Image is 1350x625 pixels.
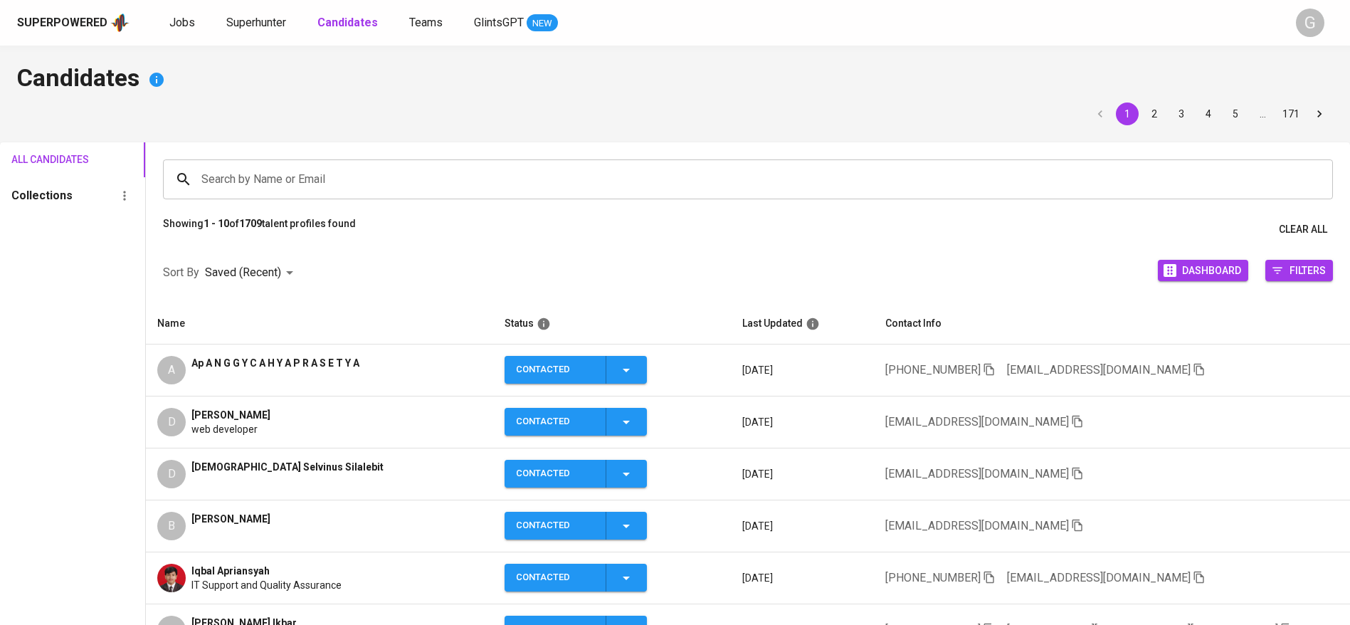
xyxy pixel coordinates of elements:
[1279,221,1327,238] span: Clear All
[11,186,73,206] h6: Collections
[885,415,1069,429] span: [EMAIL_ADDRESS][DOMAIN_NAME]
[1158,260,1248,281] button: Dashboard
[157,356,186,384] div: A
[885,519,1069,532] span: [EMAIL_ADDRESS][DOMAIN_NAME]
[191,564,270,578] span: Iqbal Apriansyah
[157,408,186,436] div: D
[157,512,186,540] div: B
[191,512,270,526] span: [PERSON_NAME]
[474,16,524,29] span: GlintsGPT
[226,16,286,29] span: Superhunter
[885,363,981,377] span: [PHONE_NUMBER]
[1278,103,1304,125] button: Go to page 171
[516,564,594,592] div: Contacted
[885,571,981,584] span: [PHONE_NUMBER]
[205,260,298,286] div: Saved (Recent)
[191,422,258,436] span: web developer
[11,151,71,169] span: All Candidates
[110,12,130,33] img: app logo
[226,14,289,32] a: Superhunter
[169,16,195,29] span: Jobs
[157,564,186,592] img: 1a24e7652773a67f3ea33b8629276d13.jpg
[1290,261,1326,280] span: Filters
[204,218,229,229] b: 1 - 10
[493,303,731,345] th: Status
[474,14,558,32] a: GlintsGPT NEW
[1197,103,1220,125] button: Go to page 4
[1296,9,1324,37] div: G
[317,16,378,29] b: Candidates
[742,571,863,585] p: [DATE]
[409,16,443,29] span: Teams
[516,356,594,384] div: Contacted
[17,15,107,31] div: Superpowered
[191,578,342,592] span: IT Support and Quality Assurance
[146,303,493,345] th: Name
[885,467,1069,480] span: [EMAIL_ADDRESS][DOMAIN_NAME]
[874,303,1350,345] th: Contact Info
[505,408,647,436] button: Contacted
[742,467,863,481] p: [DATE]
[1224,103,1247,125] button: Go to page 5
[191,460,384,474] span: [DEMOGRAPHIC_DATA] Selvinus Silalebit
[17,12,130,33] a: Superpoweredapp logo
[527,16,558,31] span: NEW
[239,218,262,229] b: 1709
[516,512,594,540] div: Contacted
[742,363,863,377] p: [DATE]
[163,216,356,243] p: Showing of talent profiles found
[163,264,199,281] p: Sort By
[1007,571,1191,584] span: [EMAIL_ADDRESS][DOMAIN_NAME]
[1143,103,1166,125] button: Go to page 2
[1007,363,1191,377] span: [EMAIL_ADDRESS][DOMAIN_NAME]
[731,303,874,345] th: Last Updated
[505,512,647,540] button: Contacted
[516,408,594,436] div: Contacted
[1273,216,1333,243] button: Clear All
[516,460,594,488] div: Contacted
[317,14,381,32] a: Candidates
[505,356,647,384] button: Contacted
[1182,261,1241,280] span: Dashboard
[1265,260,1333,281] button: Filters
[1170,103,1193,125] button: Go to page 3
[742,519,863,533] p: [DATE]
[409,14,445,32] a: Teams
[1087,103,1333,125] nav: pagination navigation
[157,460,186,488] div: D
[17,63,1333,97] h4: Candidates
[191,356,359,370] span: Ap A N G G Y C A H Y A P R A S E T Y A
[191,408,270,422] span: [PERSON_NAME]
[1116,103,1139,125] button: page 1
[505,460,647,488] button: Contacted
[169,14,198,32] a: Jobs
[1308,103,1331,125] button: Go to next page
[205,264,281,281] p: Saved (Recent)
[505,564,647,592] button: Contacted
[1251,107,1274,121] div: …
[742,415,863,429] p: [DATE]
